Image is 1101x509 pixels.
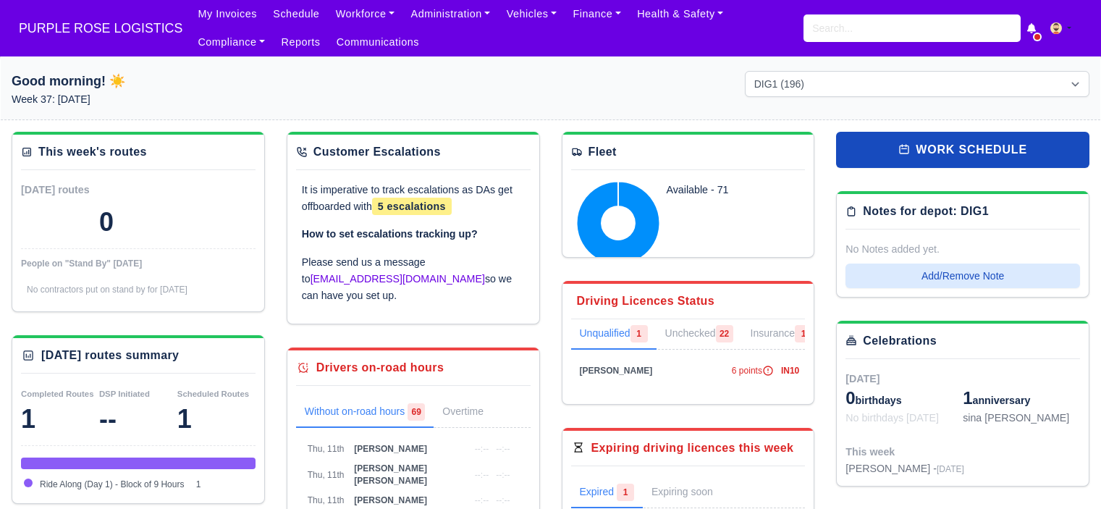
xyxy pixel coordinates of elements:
small: Completed Routes [21,390,94,398]
div: Celebrations [863,332,937,350]
a: Without on-road hours [296,397,434,428]
div: Notes for depot: DIG1 [863,203,989,220]
div: -- [99,405,177,434]
a: Overtime [434,397,512,428]
span: 6 points [732,366,774,376]
p: It is imperative to track escalations as DAs get offboarded with [302,182,525,215]
span: 1 [630,325,648,342]
span: Thu, 11th [308,495,345,505]
div: Expiring driving licences this week [591,439,794,457]
a: Insurance [742,319,821,350]
div: No Notes added yet. [845,241,1080,258]
span: [PERSON_NAME] [354,444,427,454]
div: anniversary [963,387,1080,410]
span: [PERSON_NAME] [580,366,653,376]
a: PURPLE ROSE LOGISTICS [12,14,190,43]
div: sina [PERSON_NAME] [963,410,1080,426]
div: birthdays [845,387,963,410]
a: Expired [571,478,643,508]
span: 69 [408,403,425,421]
span: Thu, 11th [308,470,345,480]
a: Unqualified [571,319,657,350]
a: Expiring soon [643,478,742,508]
p: Please send us a message to so we can have you set up. [302,254,525,303]
span: Thu, 11th [308,444,345,454]
span: IN10 [781,366,799,376]
span: --:-- [475,495,489,505]
a: [EMAIL_ADDRESS][DOMAIN_NAME] [311,273,485,285]
span: [DATE] [845,373,879,384]
button: Add/Remove Note [845,264,1080,288]
p: Week 37: [DATE] [12,91,356,108]
span: [DATE] [937,464,964,474]
small: Scheduled Routes [177,390,249,398]
div: Driving Licences Status [577,293,715,310]
div: [DATE] routes [21,182,138,198]
div: [PERSON_NAME] - [845,460,964,477]
div: 1 [177,405,256,434]
div: Customer Escalations [313,143,441,161]
div: Available - 71 [667,182,784,198]
td: 1 [193,475,256,495]
p: How to set escalations tracking up? [302,226,525,243]
span: 1 [795,325,812,342]
div: This week's routes [38,143,147,161]
span: --:-- [496,444,510,454]
span: 1 [963,388,972,408]
a: Reports [273,28,328,56]
span: Ride Along (Day 1) - Block of 9 Hours [40,479,184,489]
span: [PERSON_NAME] [354,495,427,505]
input: Search... [803,14,1021,42]
span: 1 [617,484,634,501]
span: --:-- [475,444,489,454]
span: --:-- [475,470,489,480]
div: 1 [21,405,99,434]
span: 0 [845,388,855,408]
a: Compliance [190,28,273,56]
div: 0 [99,208,114,237]
span: No contractors put on stand by for [DATE] [27,285,187,295]
div: People on "Stand By" [DATE] [21,258,256,269]
div: Fleet [589,143,617,161]
a: Communications [329,28,428,56]
a: work schedule [836,132,1089,168]
div: Ride Along (Day 1) - Block of 9 Hours [21,458,256,469]
div: [DATE] routes summary [41,347,179,364]
a: Unchecked [657,319,742,350]
div: Drivers on-road hours [316,359,444,377]
small: DSP Initiated [99,390,150,398]
span: No birthdays [DATE] [845,412,939,424]
span: This week [845,446,895,458]
span: [PERSON_NAME] [PERSON_NAME] [354,463,427,486]
span: --:-- [496,470,510,480]
h1: Good morning! ☀️ [12,71,356,91]
span: --:-- [496,495,510,505]
span: 22 [716,325,733,342]
span: 5 escalations [372,198,452,215]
